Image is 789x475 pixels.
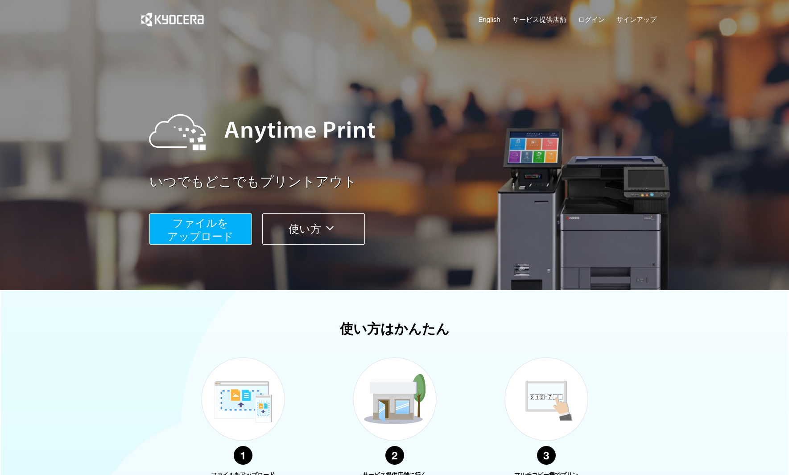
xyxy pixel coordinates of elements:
a: サインアップ [616,15,657,24]
a: いつでもどこでもプリントアウト [149,172,662,192]
button: 使い方 [262,213,365,245]
span: ファイルを ​​アップロード [167,217,234,242]
a: サービス提供店舗 [512,15,566,24]
a: English [479,15,500,24]
button: ファイルを​​アップロード [149,213,252,245]
a: ログイン [578,15,605,24]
